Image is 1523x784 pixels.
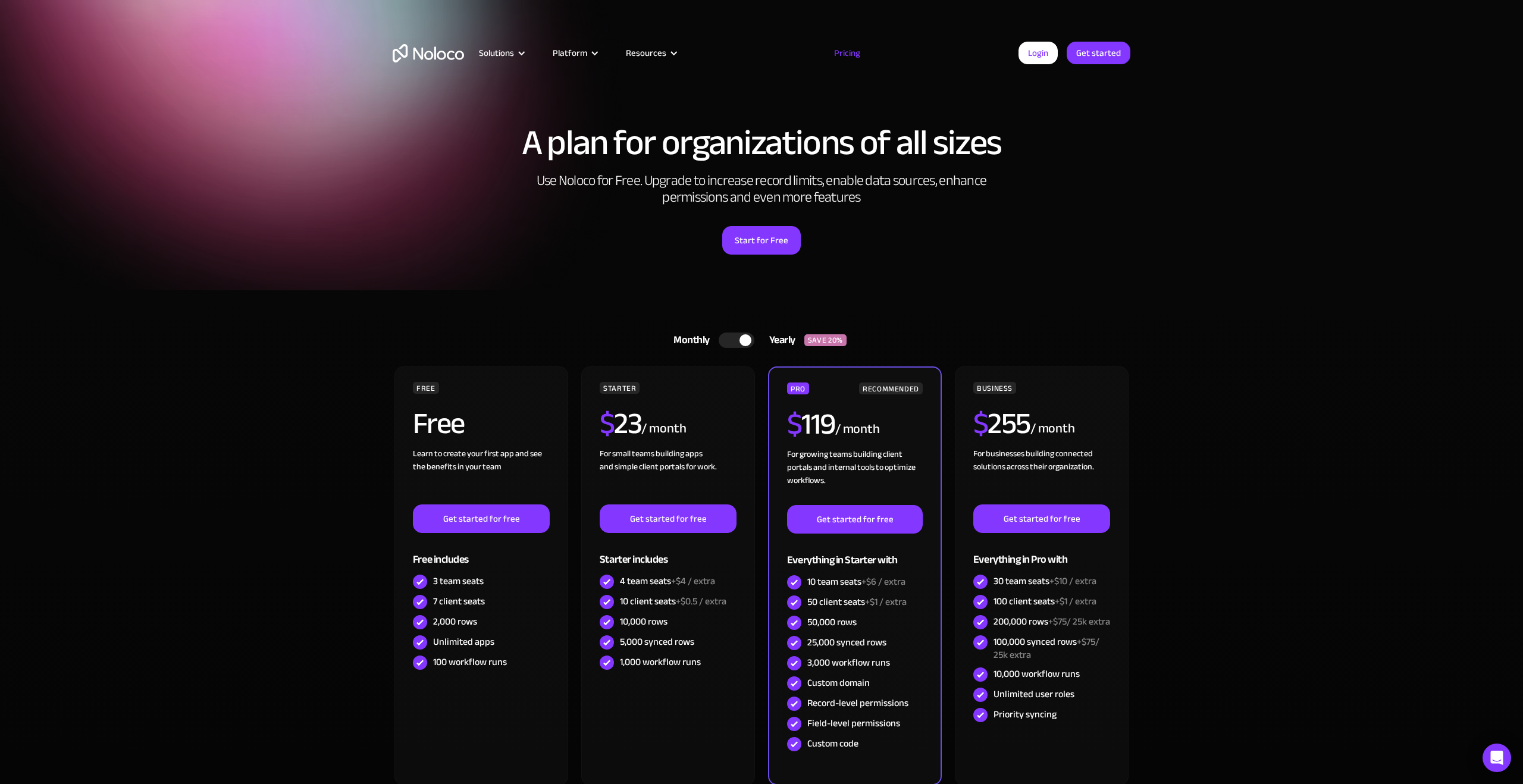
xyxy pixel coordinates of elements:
[433,615,477,628] div: 2,000 rows
[994,595,1096,608] div: 100 client seats
[413,382,439,394] div: FREE
[835,420,880,439] div: / month
[1019,42,1058,64] a: Login
[807,697,908,710] div: Record-level permissions
[807,676,870,689] div: Custom domain
[1030,419,1075,438] div: / month
[859,382,923,394] div: RECOMMENDED
[787,409,835,439] h2: 119
[600,396,615,451] span: $
[671,572,715,590] span: +$4 / extra
[994,575,1096,588] div: 30 team seats
[641,419,686,438] div: / month
[994,615,1110,628] div: 200,000 rows
[787,534,923,572] div: Everything in Starter with
[1067,42,1130,64] a: Get started
[433,575,484,588] div: 3 team seats
[433,635,494,648] div: Unlimited apps
[973,447,1110,504] div: For businesses building connected solutions across their organization. ‍
[433,595,485,608] div: 7 client seats
[433,656,507,669] div: 100 workflow runs
[1055,592,1096,610] span: +$1 / extra
[973,382,1016,394] div: BUSINESS
[787,396,802,452] span: $
[553,45,587,61] div: Platform
[620,575,715,588] div: 4 team seats
[807,717,900,730] div: Field-level permissions
[807,636,886,649] div: 25,000 synced rows
[620,615,668,628] div: 10,000 rows
[611,45,690,61] div: Resources
[600,447,737,504] div: For small teams building apps and simple client portals for work. ‍
[807,575,905,588] div: 10 team seats
[600,504,737,533] a: Get started for free
[861,573,905,591] span: +$6 / extra
[787,448,923,505] div: For growing teams building client portals and internal tools to optimize workflows.
[538,45,611,61] div: Platform
[973,533,1110,572] div: Everything in Pro with
[413,409,465,438] h2: Free
[804,334,847,346] div: SAVE 20%
[659,331,719,349] div: Monthly
[620,656,701,669] div: 1,000 workflow runs
[994,635,1110,661] div: 100,000 synced rows
[620,635,694,648] div: 5,000 synced rows
[1049,572,1096,590] span: +$10 / extra
[807,737,858,750] div: Custom code
[819,45,875,61] a: Pricing
[413,504,550,533] a: Get started for free
[994,667,1080,680] div: 10,000 workflow runs
[1048,613,1110,631] span: +$75/ 25k extra
[807,656,890,669] div: 3,000 workflow runs
[676,592,726,610] span: +$0.5 / extra
[393,125,1130,161] h1: A plan for organizations of all sizes
[787,505,923,534] a: Get started for free
[865,593,907,611] span: +$1 / extra
[393,44,464,62] a: home
[413,533,550,572] div: Free includes
[994,688,1074,701] div: Unlimited user roles
[807,595,907,609] div: 50 client seats
[626,45,666,61] div: Resources
[413,447,550,504] div: Learn to create your first app and see the benefits in your team ‍
[524,173,999,206] h2: Use Noloco for Free. Upgrade to increase record limits, enable data sources, enhance permissions ...
[973,504,1110,533] a: Get started for free
[754,331,804,349] div: Yearly
[600,382,640,394] div: STARTER
[479,45,514,61] div: Solutions
[973,409,1030,438] h2: 255
[973,396,988,451] span: $
[994,633,1099,664] span: +$75/ 25k extra
[600,533,737,572] div: Starter includes
[600,409,642,438] h2: 23
[620,595,726,608] div: 10 client seats
[722,226,801,255] a: Start for Free
[807,616,857,629] div: 50,000 rows
[464,45,538,61] div: Solutions
[787,382,809,394] div: PRO
[1483,744,1511,772] div: Open Intercom Messenger
[994,708,1057,721] div: Priority syncing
